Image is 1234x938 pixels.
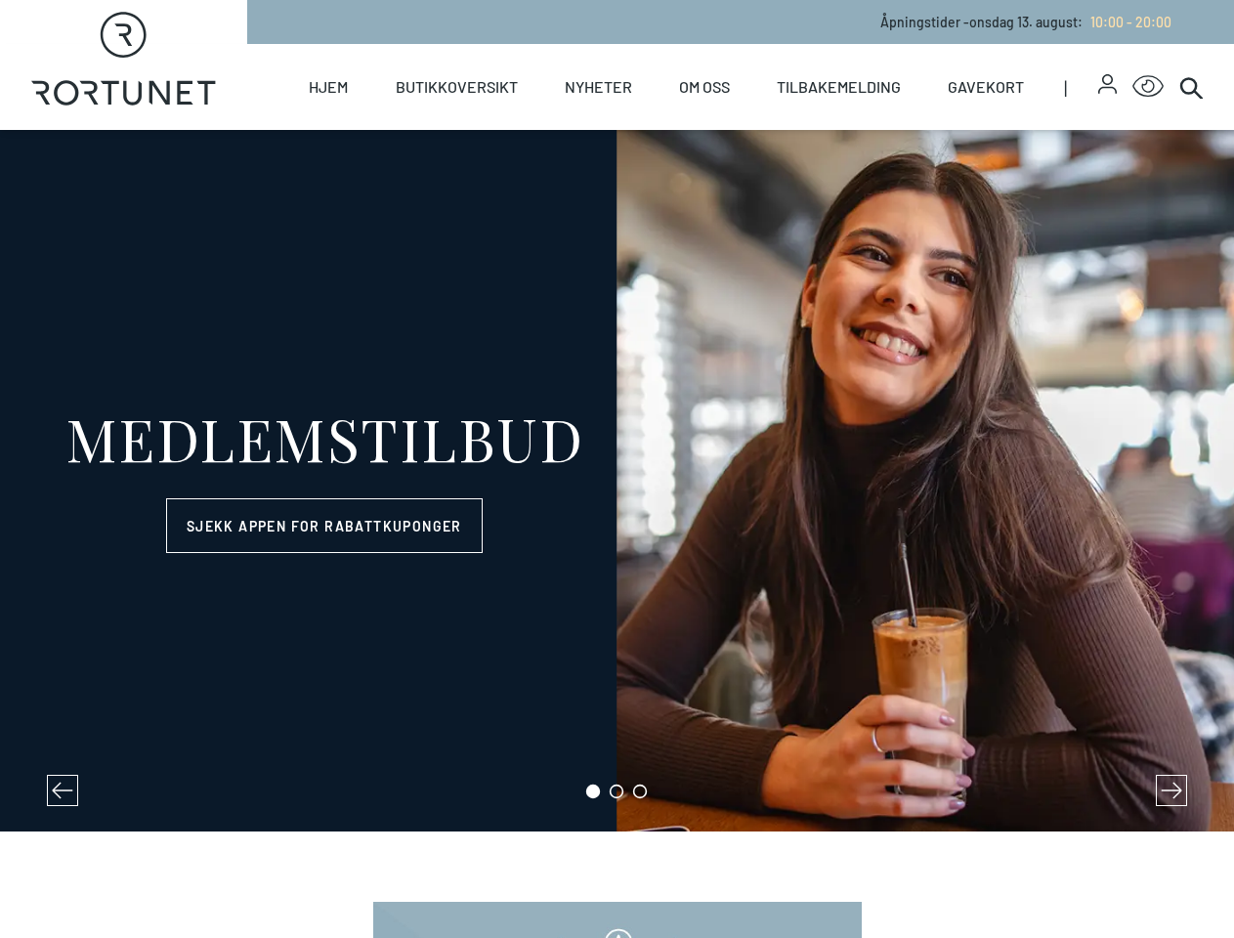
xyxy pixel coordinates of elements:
a: Hjem [309,44,348,130]
p: Åpningstider - onsdag 13. august : [880,12,1171,32]
span: 10:00 - 20:00 [1090,14,1171,30]
span: | [1064,44,1098,130]
a: Sjekk appen for rabattkuponger [166,498,483,553]
a: Butikkoversikt [396,44,518,130]
a: Tilbakemelding [777,44,901,130]
a: Gavekort [948,44,1024,130]
a: 10:00 - 20:00 [1083,14,1171,30]
a: Om oss [679,44,730,130]
div: MEDLEMSTILBUD [65,408,584,467]
button: Open Accessibility Menu [1132,71,1164,103]
a: Nyheter [565,44,632,130]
